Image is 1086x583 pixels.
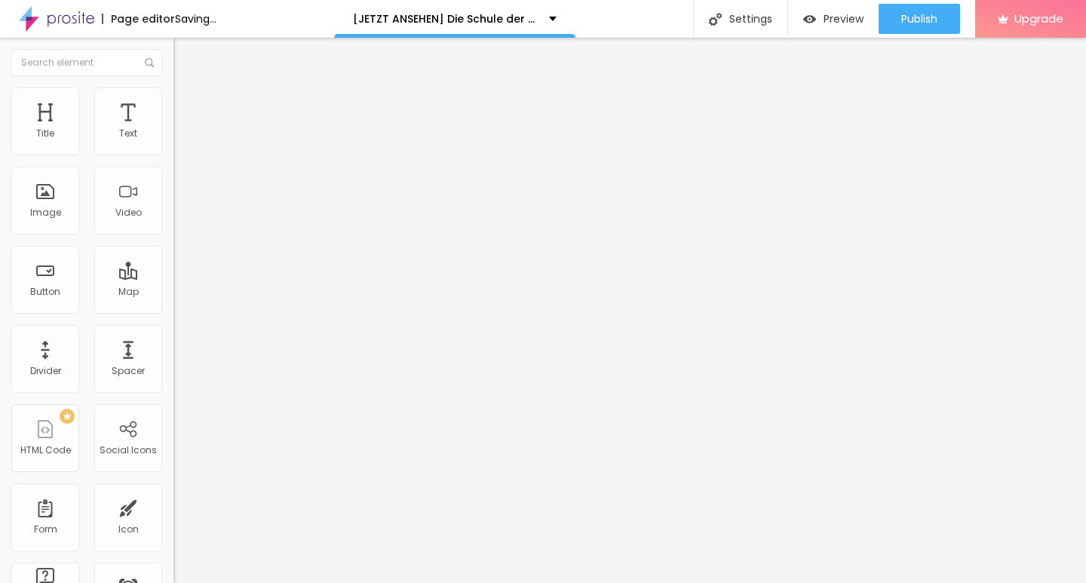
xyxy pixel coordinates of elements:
[145,58,154,67] img: Icone
[100,445,157,456] div: Social Icons
[879,4,960,34] button: Publish
[353,14,538,24] p: [JETZT ANSEHEN] Die Schule der magischen Tiere 4 Ganzer Film auf Deutsch — 1080p FULL HD!
[30,366,61,376] div: Divider
[118,287,139,297] div: Map
[36,128,54,139] div: Title
[901,13,937,25] span: Publish
[788,4,879,34] button: Preview
[1014,12,1063,25] span: Upgrade
[824,13,864,25] span: Preview
[803,13,816,26] img: view-1.svg
[34,524,57,535] div: Form
[30,287,60,297] div: Button
[30,207,61,218] div: Image
[119,128,137,139] div: Text
[112,366,145,376] div: Spacer
[173,38,1086,583] iframe: Editor
[709,13,722,26] img: Icone
[20,445,71,456] div: HTML Code
[118,524,139,535] div: Icon
[115,207,142,218] div: Video
[175,14,216,24] div: Saving...
[11,49,162,76] input: Search element
[102,14,175,24] div: Page editor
